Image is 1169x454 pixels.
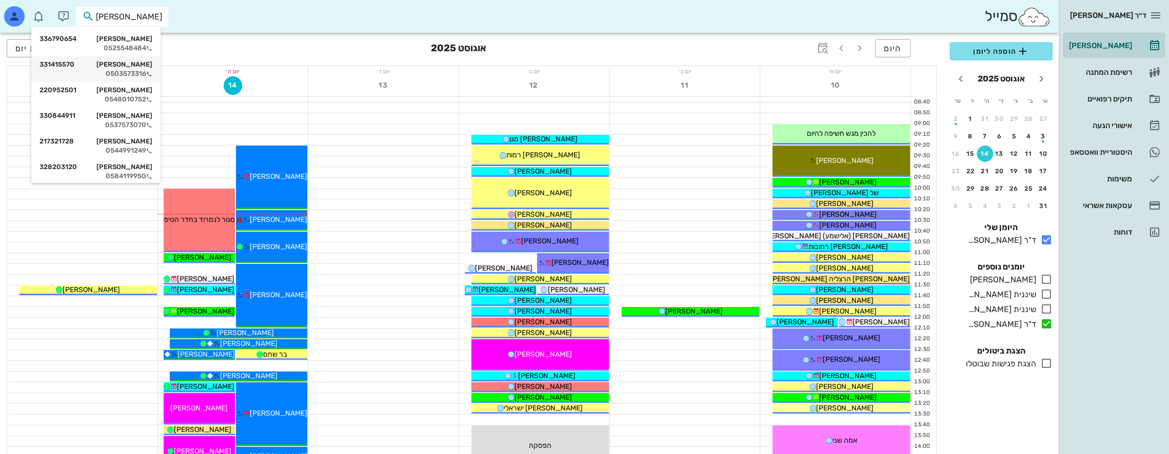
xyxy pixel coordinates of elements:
[875,39,910,57] button: היום
[962,202,979,210] div: 5
[977,198,993,214] button: 4
[1017,7,1051,27] img: SmileCloud logo
[174,253,231,262] span: [PERSON_NAME]
[1035,133,1052,140] div: 3
[962,168,979,175] div: 22
[947,115,964,122] div: 2
[514,393,572,402] span: [PERSON_NAME]
[992,146,1008,162] button: 13
[816,296,874,305] span: [PERSON_NAME]
[1021,202,1037,210] div: 1
[992,180,1008,197] button: 27
[819,393,877,402] span: [PERSON_NAME]
[980,92,993,110] th: ה׳
[39,137,74,146] span: 217321728
[911,238,932,246] div: 10:50
[1021,111,1037,127] button: 28
[823,355,880,364] span: [PERSON_NAME]
[992,115,1008,122] div: 30
[1063,167,1165,191] a: משימות
[1035,168,1052,175] div: 17
[1021,128,1037,145] button: 4
[1063,193,1165,218] a: עסקאות אשראי
[964,234,1036,246] div: ד"ר [PERSON_NAME]
[947,133,964,140] div: 9
[177,382,234,391] span: [PERSON_NAME]
[947,111,964,127] button: 2
[250,172,307,181] span: [PERSON_NAME]
[1006,202,1022,210] div: 2
[962,115,979,122] div: 1
[514,167,572,176] span: [PERSON_NAME]
[63,285,120,294] span: [PERSON_NAME]
[1067,95,1132,103] div: תיקים רפואיים
[819,178,877,187] span: [PERSON_NAME]
[1035,150,1052,157] div: 10
[1021,168,1037,175] div: 18
[547,285,605,294] span: [PERSON_NAME]
[911,313,932,322] div: 12:00
[911,270,932,279] div: 11:20
[808,242,888,251] span: [PERSON_NAME] רחובות
[911,227,932,236] div: 10:40
[224,76,242,95] button: 14
[1021,150,1037,157] div: 11
[826,81,845,90] span: 10
[947,163,964,179] button: 23
[911,431,932,440] div: 13:50
[777,318,834,326] span: [PERSON_NAME]
[1035,146,1052,162] button: 10
[977,185,993,192] div: 28
[30,8,36,14] span: תג
[1063,140,1165,164] a: היסטוריית וואטסאפ
[962,180,979,197] button: 29
[514,296,572,305] span: [PERSON_NAME]
[911,259,932,268] div: 11:10
[760,66,910,76] div: יום א׳
[977,115,993,122] div: 31
[911,184,932,193] div: 10:00
[962,150,979,157] div: 15
[220,372,278,380] span: [PERSON_NAME]
[947,185,964,192] div: 30
[884,44,902,53] span: היום
[1067,42,1132,50] div: [PERSON_NAME]
[1009,92,1022,110] th: ג׳
[514,189,572,197] span: [PERSON_NAME]
[816,404,874,412] span: [PERSON_NAME]
[1021,146,1037,162] button: 11
[431,39,486,59] h3: אוגוסט 2025
[514,318,572,326] span: [PERSON_NAME]
[977,133,993,140] div: 7
[1035,202,1052,210] div: 31
[962,111,979,127] button: 1
[911,442,932,451] div: 14:00
[1021,115,1037,122] div: 28
[518,372,576,380] span: [PERSON_NAME]
[1006,146,1022,162] button: 12
[992,185,1008,192] div: 27
[949,345,1053,357] h4: הצגת ביטולים
[947,128,964,145] button: 9
[911,249,932,257] div: 11:00
[994,92,1007,110] th: ד׳
[514,382,572,391] span: [PERSON_NAME]
[1067,121,1132,130] div: אישורי הגעה
[911,324,932,333] div: 12:10
[1035,163,1052,179] button: 17
[509,135,578,143] span: [PERSON_NAME] מגן
[1006,198,1022,214] button: 2
[39,60,74,69] span: 331415570
[263,350,287,359] span: בר שחם
[1063,33,1165,58] a: [PERSON_NAME]
[911,216,932,225] div: 10:30
[514,275,572,283] span: [PERSON_NAME]
[992,111,1008,127] button: 30
[962,198,979,214] button: 5
[964,318,1036,331] div: ד"ר [PERSON_NAME]
[949,42,1053,60] button: הוספה ליומן
[852,318,909,326] span: [PERSON_NAME]
[811,189,879,197] span: של [PERSON_NAME]
[826,76,845,95] button: 10
[947,202,964,210] div: 6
